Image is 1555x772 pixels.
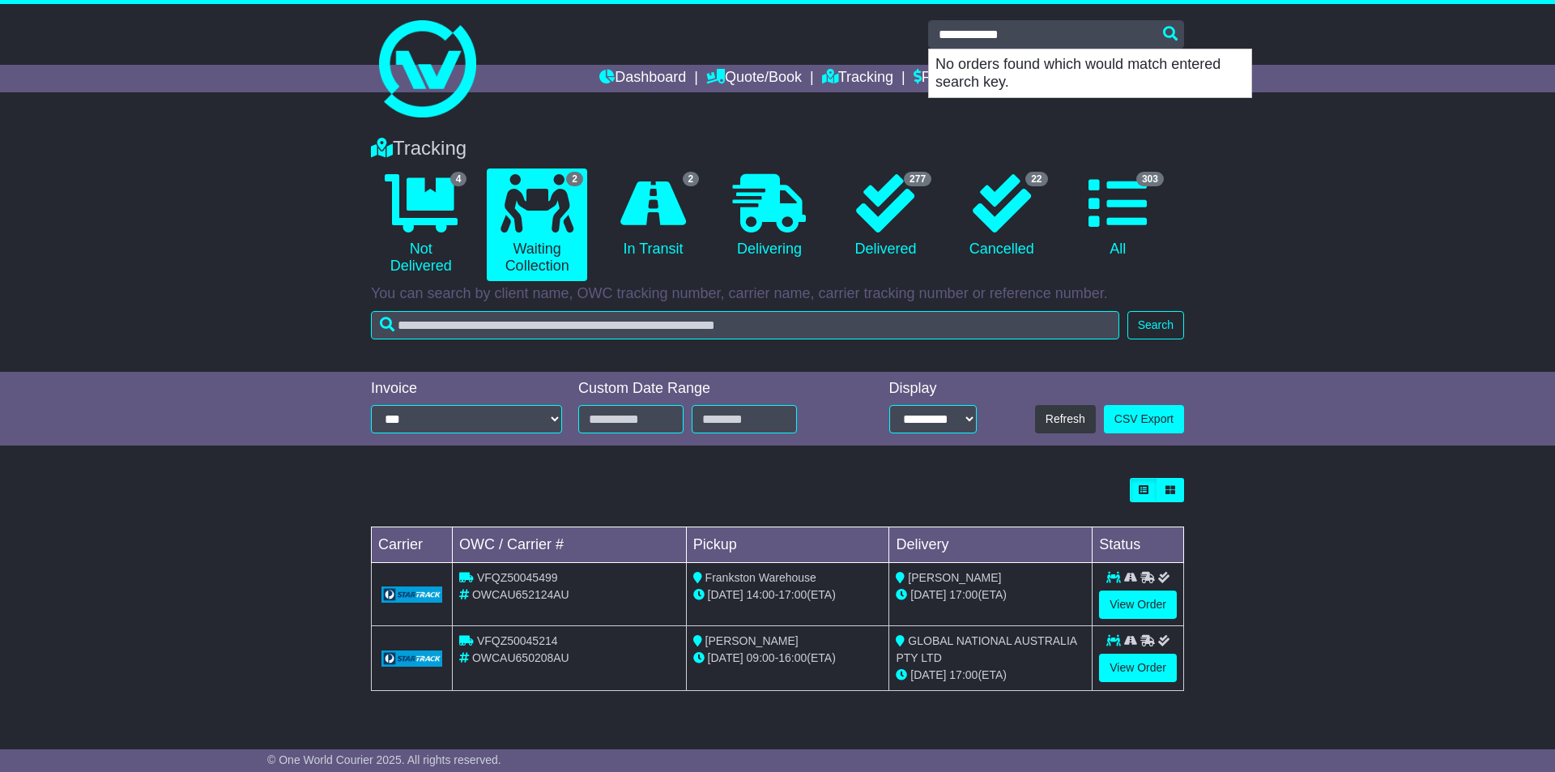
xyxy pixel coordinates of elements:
[472,651,569,664] span: OWCAU650208AU
[952,168,1051,264] a: 22 Cancelled
[1099,654,1177,682] a: View Order
[1035,405,1096,433] button: Refresh
[949,588,978,601] span: 17:00
[1127,311,1184,339] button: Search
[706,65,802,92] a: Quote/Book
[578,380,838,398] div: Custom Date Range
[889,527,1093,563] td: Delivery
[381,586,442,603] img: GetCarrierServiceLogo
[747,651,775,664] span: 09:00
[836,168,935,264] a: 277 Delivered
[693,586,883,604] div: - (ETA)
[904,172,931,186] span: 277
[1104,405,1184,433] a: CSV Export
[747,588,775,601] span: 14:00
[371,380,562,398] div: Invoice
[896,634,1076,664] span: GLOBAL NATIONAL AUSTRALIA PTY LTD
[487,168,586,281] a: 2 Waiting Collection
[363,137,1192,160] div: Tracking
[683,172,700,186] span: 2
[453,527,687,563] td: OWC / Carrier #
[603,168,703,264] a: 2 In Transit
[371,285,1184,303] p: You can search by client name, OWC tracking number, carrier name, carrier tracking number or refe...
[949,668,978,681] span: 17:00
[686,527,889,563] td: Pickup
[472,588,569,601] span: OWCAU652124AU
[896,586,1085,604] div: (ETA)
[381,650,442,667] img: GetCarrierServiceLogo
[372,527,453,563] td: Carrier
[1025,172,1047,186] span: 22
[1068,168,1168,264] a: 303 All
[910,588,946,601] span: [DATE]
[1136,172,1164,186] span: 303
[371,168,471,281] a: 4 Not Delivered
[566,172,583,186] span: 2
[910,668,946,681] span: [DATE]
[1099,591,1177,619] a: View Order
[778,588,807,601] span: 17:00
[1093,527,1184,563] td: Status
[929,49,1251,97] p: No orders found which would match entered search key.
[908,571,1001,584] span: [PERSON_NAME]
[719,168,819,264] a: Delivering
[267,753,501,766] span: © One World Courier 2025. All rights reserved.
[705,571,816,584] span: Frankston Warehouse
[708,651,743,664] span: [DATE]
[889,380,977,398] div: Display
[778,651,807,664] span: 16:00
[896,667,1085,684] div: (ETA)
[693,650,883,667] div: - (ETA)
[708,588,743,601] span: [DATE]
[477,634,558,647] span: VFQZ50045214
[599,65,686,92] a: Dashboard
[822,65,893,92] a: Tracking
[450,172,467,186] span: 4
[705,634,799,647] span: [PERSON_NAME]
[477,571,558,584] span: VFQZ50045499
[914,65,987,92] a: Financials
